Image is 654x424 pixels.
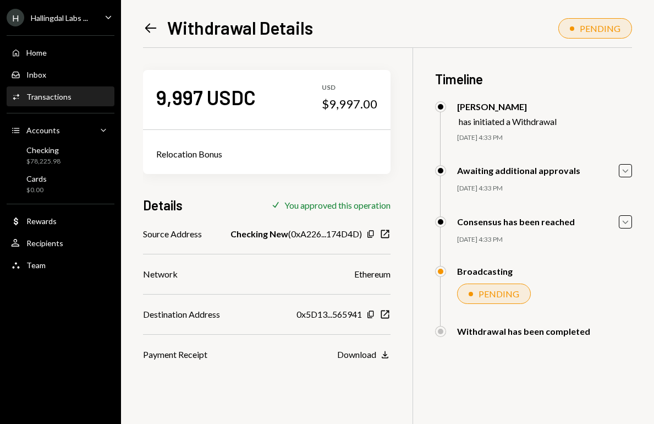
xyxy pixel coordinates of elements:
[143,196,183,214] h3: Details
[479,289,519,299] div: PENDING
[26,216,57,226] div: Rewards
[26,238,63,248] div: Recipients
[156,148,377,161] div: Relocation Bonus
[143,268,178,281] div: Network
[337,349,376,360] div: Download
[26,174,47,183] div: Cards
[7,120,114,140] a: Accounts
[26,70,46,79] div: Inbox
[230,227,288,241] b: Checking New
[457,165,580,176] div: Awaiting additional approvals
[143,348,207,361] div: Payment Receipt
[26,92,72,101] div: Transactions
[435,70,633,88] h3: Timeline
[284,200,391,210] div: You approved this operation
[322,83,377,93] div: USD
[457,101,557,112] div: [PERSON_NAME]
[459,116,557,127] div: has initiated a Withdrawal
[26,145,61,155] div: Checking
[167,17,313,39] h1: Withdrawal Details
[457,184,633,193] div: [DATE] 4:33 PM
[7,211,114,231] a: Rewards
[457,266,513,276] div: Broadcasting
[296,308,362,321] div: 0x5D13...565941
[26,157,61,166] div: $78,225.98
[7,42,114,62] a: Home
[7,233,114,253] a: Recipients
[7,142,114,168] a: Checking$78,225.98
[7,64,114,84] a: Inbox
[457,133,633,143] div: [DATE] 4:33 PM
[580,23,620,34] div: PENDING
[457,216,575,227] div: Consensus has been reached
[7,9,24,26] div: H
[337,349,391,361] button: Download
[457,326,590,336] div: Withdrawal has been completed
[26,186,47,195] div: $0.00
[26,48,47,57] div: Home
[230,227,362,241] div: ( 0xA226...174D4D )
[354,268,391,281] div: Ethereum
[143,308,220,321] div: Destination Address
[7,86,114,106] a: Transactions
[322,96,377,112] div: $9,997.00
[457,235,633,244] div: [DATE] 4:33 PM
[156,85,256,110] div: 9,997 USDC
[143,227,202,241] div: Source Address
[26,126,60,135] div: Accounts
[7,171,114,197] a: Cards$0.00
[26,260,46,270] div: Team
[31,13,88,23] div: Hallingdal Labs ...
[7,255,114,275] a: Team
